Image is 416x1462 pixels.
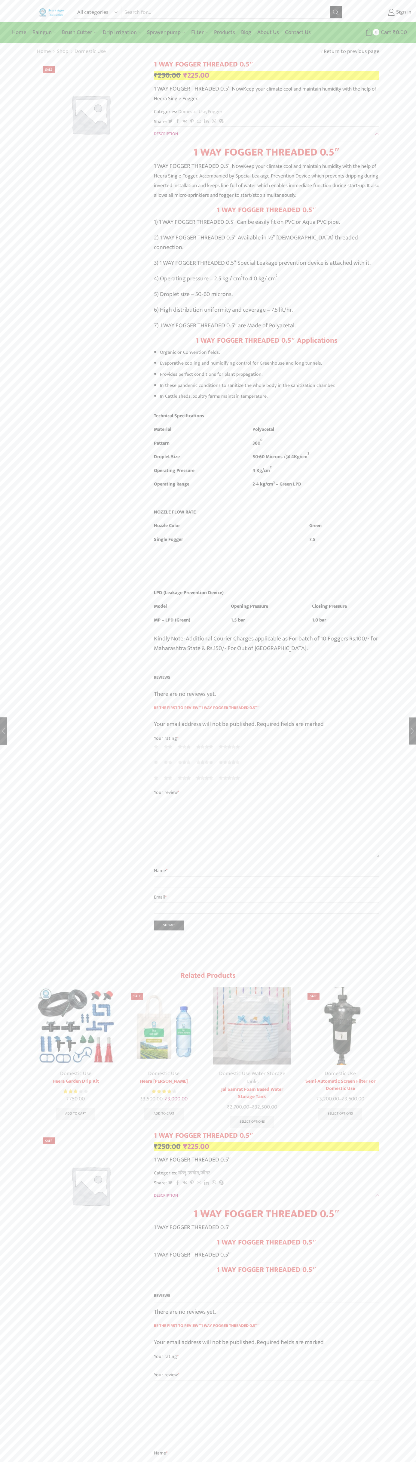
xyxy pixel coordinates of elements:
[160,370,379,379] li: Provides perfect conditions for plant propagation.
[154,1140,158,1153] span: ₹
[154,705,379,715] span: Be the first to review “1 WAY FOGGER THREADED 0.5″”
[213,1086,291,1100] a: Jal Samrat Foam Based Water Storage Tank
[211,25,238,39] a: Products
[59,25,99,39] a: Brush Cutter
[183,69,187,82] span: ₹
[125,987,203,1065] img: Heera Vermi Nursery
[154,775,158,781] a: 1 of 5 stars
[230,1116,274,1128] a: Select options for “Jal Samrat Foam Based Water Storage Tank”
[154,759,158,766] a: 1 of 5 stars
[318,1108,362,1120] a: Select options for “Semi-Automatic Screen Filter For Domestic Use”
[144,1108,184,1120] a: Add to cart: “Heera Vermi Nursery”
[154,161,379,200] p: 1 WAY FOGGER THREADED 0.5″ Now
[154,321,379,330] p: 7) 1 WAY FOGGER THREADED 0.5″ are Made of Polyacetal.
[213,1070,291,1086] div: ,
[57,48,69,56] a: Shop
[307,993,320,1000] span: Sale
[154,535,183,543] strong: Single Fogger
[177,1169,199,1177] a: घरेलू उपयोग
[282,25,314,39] a: Contact Us
[37,60,145,168] img: Placeholder
[270,464,272,470] sup: 2
[219,743,240,750] a: 5 of 5 stars
[342,1094,364,1103] bdi: 3,600.00
[154,1371,379,1379] label: Your review
[160,392,379,401] li: In Cattle sheds, poultry farms maintain temperature.
[181,970,236,982] span: Related products
[33,984,118,1123] div: 1 / 6
[29,25,59,39] a: Raingun
[252,439,260,447] strong: 360
[121,6,330,18] input: Search for...
[43,1137,55,1144] span: Sale
[37,48,51,56] a: Home
[63,1088,76,1095] span: Rated out of 5
[37,1078,115,1085] a: Heera Garden Drip Kit
[154,146,379,159] h1: 1 WAY FOGGER THREADED 0.5″
[154,1155,379,1164] p: 1 WAY FOGGER THREADED 0.5″
[154,480,189,488] strong: Operating Range
[154,108,222,115] span: Categories: ,
[74,48,106,56] a: Domestic Use
[330,6,342,18] button: Search button
[154,127,379,141] a: Description
[154,1238,379,1247] h2: 1 WAY FOGGER THREADED 0.5″
[164,775,172,781] a: 2 of 5 stars
[37,48,106,56] nav: Breadcrumb
[154,634,379,653] p: Kindly Note: Additional Courier Charges applicable as For batch of 10 Foggers Rs.100/- for Mahara...
[154,867,379,875] label: Name
[317,1094,339,1103] bdi: 3,200.00
[152,1088,176,1095] div: Rated 4.33 out of 5
[154,1170,210,1177] span: Categories: ,
[301,1095,380,1103] span: –
[342,1094,344,1103] span: ₹
[100,25,144,39] a: Drip Irrigation
[393,28,407,37] bdi: 0.00
[196,759,213,766] a: 4 of 5 stars
[152,1088,173,1095] span: Rated out of 5
[154,206,379,214] h2: 1 WAY FOGGER THREADED 0.5″
[154,1323,379,1333] span: Be the first to review “1 WAY FOGGER THREADED 0.5″”
[154,921,184,930] input: Submit
[227,1103,230,1112] span: ₹
[309,535,315,543] strong: 7.5
[154,1337,324,1347] span: Your email address will not be published. Required fields are marked
[154,522,180,529] strong: Nozzle Color
[154,85,376,103] span: Keep your climate cool and maintain humidity with the help of Heera Single Fogger.
[140,1094,163,1103] bdi: 3,500.00
[154,1266,379,1274] h3: 1 WAY FOGGER THREADED 0.5″
[252,467,270,474] strong: 4 Kg/cm
[312,616,326,624] strong: 1.0 bar
[160,348,379,357] li: Organic or Convention fields.
[154,467,194,474] strong: Operating Pressure
[148,1069,179,1078] a: Domestic Use
[140,1094,143,1103] span: ₹
[43,66,55,73] span: Sale
[165,1094,167,1103] span: ₹
[154,69,181,82] bdi: 250.00
[154,1250,379,1260] p: 1 WAY FOGGER THREADED 0.5″
[213,1103,291,1111] span: –
[9,25,29,39] a: Home
[154,1140,181,1153] bdi: 250.00
[309,522,322,529] strong: Green
[154,439,170,447] strong: Pattern
[154,602,167,610] strong: Model
[164,759,172,766] a: 2 of 5 stars
[196,743,213,750] a: 4 of 5 stars
[178,743,191,750] a: 3 of 5 stars
[252,453,307,461] strong: 50-60 Microns /@ 4Kg/cm
[154,1208,379,1220] h1: 1 WAY FOGGER THREADED 0.5″
[37,1131,145,1240] img: Placeholder
[154,1223,379,1232] p: 1 WAY FOGGER THREADED 0.5″
[154,118,167,125] span: Share:
[60,1069,91,1078] a: Domestic Use
[395,8,411,16] span: Sign in
[154,508,196,516] strong: NOZZLE FLOW RATE
[154,1449,379,1457] label: Name
[154,616,190,624] strong: MP – LPD (Green)
[154,589,224,597] strong: LPD (Leakage Prevention Device)
[160,359,379,368] li: Evaporative cooling and humidifying control for Greenhouse and long tunnels.
[207,108,222,116] a: Fogger
[63,1088,88,1095] div: Rated 2.67 out of 5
